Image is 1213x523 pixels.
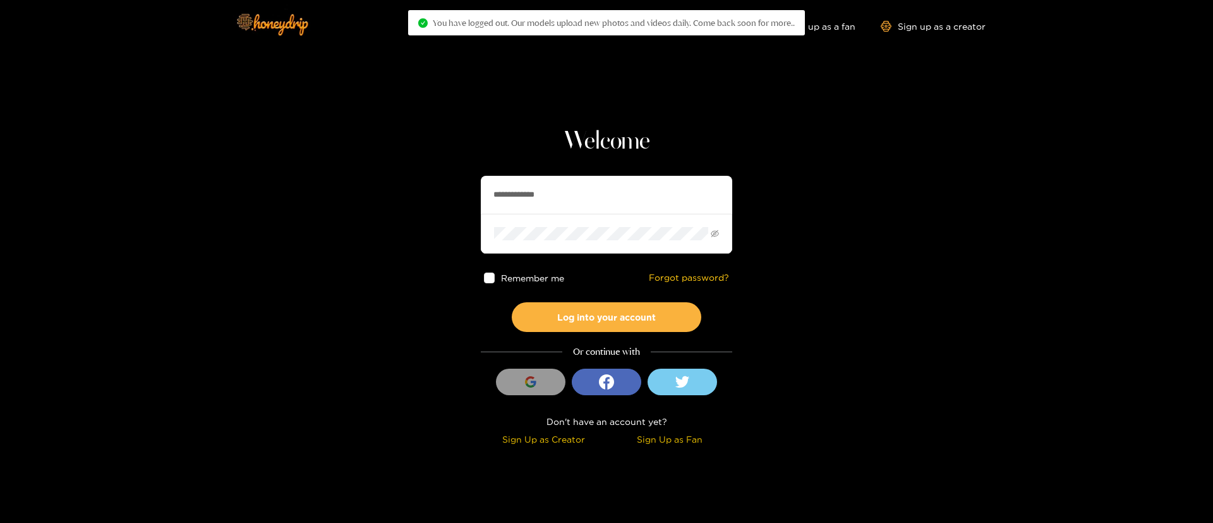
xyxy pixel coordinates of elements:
div: Don't have an account yet? [481,414,732,429]
a: Sign up as a fan [769,21,855,32]
span: You have logged out. Our models upload new photos and videos daily. Come back soon for more.. [433,18,795,28]
a: Forgot password? [649,273,729,283]
button: Log into your account [512,302,701,332]
h1: Welcome [481,126,732,157]
div: Or continue with [481,345,732,359]
span: eye-invisible [711,230,719,238]
span: Remember me [501,273,564,283]
a: Sign up as a creator [881,21,986,32]
span: check-circle [418,18,428,28]
div: Sign Up as Fan [610,432,729,446]
div: Sign Up as Creator [484,432,603,446]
